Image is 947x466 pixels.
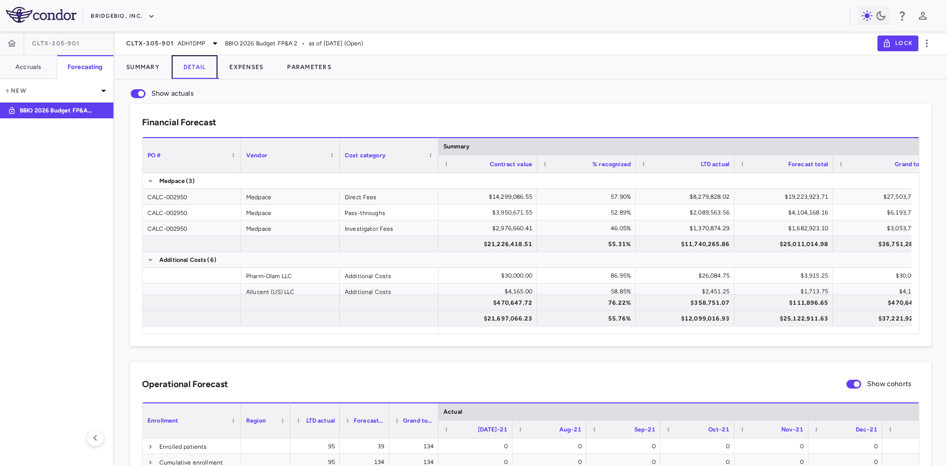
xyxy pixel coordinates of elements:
[447,268,532,284] div: $30,000.00
[302,39,305,48] span: •
[349,438,384,454] div: 39
[478,426,508,433] span: [DATE]-21
[447,438,508,454] div: 0
[354,417,384,424] span: Forecasted total
[743,438,803,454] div: 0
[114,55,172,79] button: Summary
[781,426,803,433] span: Nov-21
[143,189,241,204] div: CALC-002950
[340,220,438,236] div: Investigator Fees
[842,205,927,220] div: $6,193,731.72
[20,106,93,115] p: BBIO 2026 Budget FP&A 2
[241,268,340,283] div: Pharm-Olam LLC
[340,205,438,220] div: Pass-throughs
[842,284,927,299] div: $4,165.00
[159,173,185,189] span: Medpace
[546,268,631,284] div: 86.95%
[340,284,438,299] div: Additional Costs
[559,426,582,433] span: Aug-21
[159,439,207,455] span: Enrolled patients
[147,417,179,424] span: Enrollment
[241,284,340,299] div: Allucent (US) LLC
[490,161,532,168] span: Contract value
[68,63,103,72] h6: Forecasting
[306,417,335,424] span: LTD actual
[91,8,155,24] button: BridgeBio, Inc.
[842,311,927,326] div: $37,221,928.57
[645,205,729,220] div: $2,089,563.56
[246,417,266,424] span: Region
[207,252,216,268] span: (6)
[842,189,927,205] div: $27,503,751.73
[669,438,729,454] div: 0
[877,36,918,51] button: Lock
[443,408,462,415] span: Actual
[32,39,79,47] span: CLTX-305-901
[447,284,532,299] div: $4,165.00
[645,220,729,236] div: $1,370,874.29
[701,161,730,168] span: LTD actual
[241,189,340,204] div: Medpace
[840,374,911,394] label: Show cohorts
[645,295,729,311] div: $358,751.07
[546,220,631,236] div: 46.05%
[340,189,438,204] div: Direct Fees
[241,205,340,220] div: Medpace
[546,284,631,299] div: 58.85%
[6,7,76,23] img: logo-full-SnFGN8VE.png
[842,295,927,311] div: $470,647.72
[546,236,631,252] div: 55.31%
[645,189,729,205] div: $8,279,828.02
[186,173,195,189] span: (3)
[340,268,438,283] div: Additional Costs
[743,284,828,299] div: $1,713.75
[447,236,532,252] div: $21,226,418.51
[447,295,532,311] div: $470,647.72
[743,236,828,252] div: $25,011,014.98
[842,220,927,236] div: $3,053,797.39
[743,220,828,236] div: $1,682,923.10
[743,189,828,205] div: $19,223,923.71
[546,205,631,220] div: 52.89%
[842,236,927,252] div: $36,751,280.85
[447,220,532,236] div: $2,976,660.41
[159,252,206,268] span: Additional Costs
[546,311,631,326] div: 55.76%
[443,143,470,150] span: Summary
[447,311,532,326] div: $21,697,066.23
[178,39,205,48] span: ADH1DMP
[142,116,216,129] h6: Financial Forecast
[142,378,228,391] h6: Operational Forecast
[241,220,340,236] div: Medpace
[447,189,532,205] div: $14,299,086.55
[634,426,656,433] span: Sep-21
[521,438,582,454] div: 0
[645,268,729,284] div: $26,084.75
[743,311,828,326] div: $25,122,911.63
[218,55,275,79] button: Expenses
[447,205,532,220] div: $3,950,671.55
[15,63,41,72] h6: Accruals
[743,205,828,220] div: $4,104,168.16
[895,161,927,168] span: Grand total
[126,39,174,47] span: CLTX-305-901
[4,86,98,95] p: New
[842,268,927,284] div: $30,000.00
[788,161,828,168] span: Forecast total
[147,152,161,159] span: PO #
[125,83,194,104] label: Show actuals
[172,55,218,79] button: Detail
[592,161,631,168] span: % recognized
[143,220,241,236] div: CALC-002950
[246,152,267,159] span: Vendor
[743,295,828,311] div: $111,896.65
[275,55,343,79] button: Parameters
[398,438,434,454] div: 134
[225,39,297,48] span: BBIO 2026 Budget FP&A 2
[645,236,729,252] div: $11,740,265.86
[143,205,241,220] div: CALC-002950
[595,438,656,454] div: 0
[403,417,434,424] span: Grand total
[345,152,386,159] span: Cost category
[546,295,631,311] div: 76.22%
